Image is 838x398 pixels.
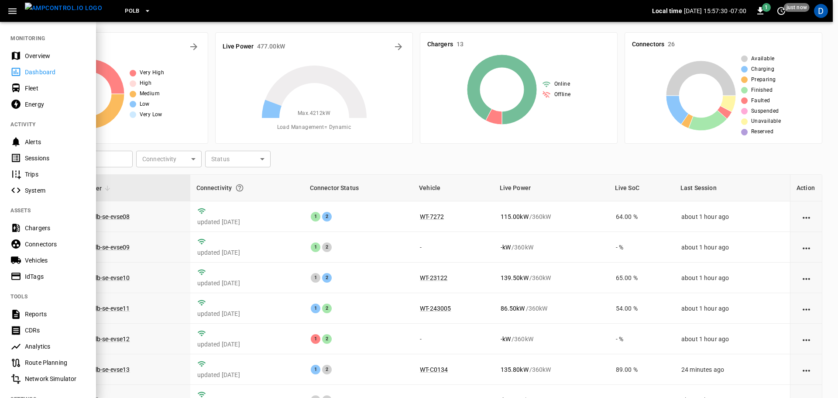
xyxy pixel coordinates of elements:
[25,170,86,179] div: Trips
[762,3,771,12] span: 1
[25,358,86,367] div: Route Planning
[25,52,86,60] div: Overview
[784,3,810,12] span: just now
[814,4,828,18] div: profile-icon
[25,310,86,318] div: Reports
[684,7,746,15] p: [DATE] 15:57:30 -07:00
[25,154,86,163] div: Sessions
[25,224,86,232] div: Chargers
[25,342,86,351] div: Analytics
[25,84,86,93] div: Fleet
[774,4,788,18] button: set refresh interval
[25,256,86,265] div: Vehicles
[25,374,86,383] div: Network Simulator
[25,100,86,109] div: Energy
[25,3,102,14] img: ampcontrol.io logo
[25,138,86,146] div: Alerts
[652,7,682,15] p: Local time
[25,326,86,335] div: CDRs
[25,240,86,249] div: Connectors
[25,186,86,195] div: System
[25,68,86,76] div: Dashboard
[125,6,140,16] span: PoLB
[25,272,86,281] div: IdTags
